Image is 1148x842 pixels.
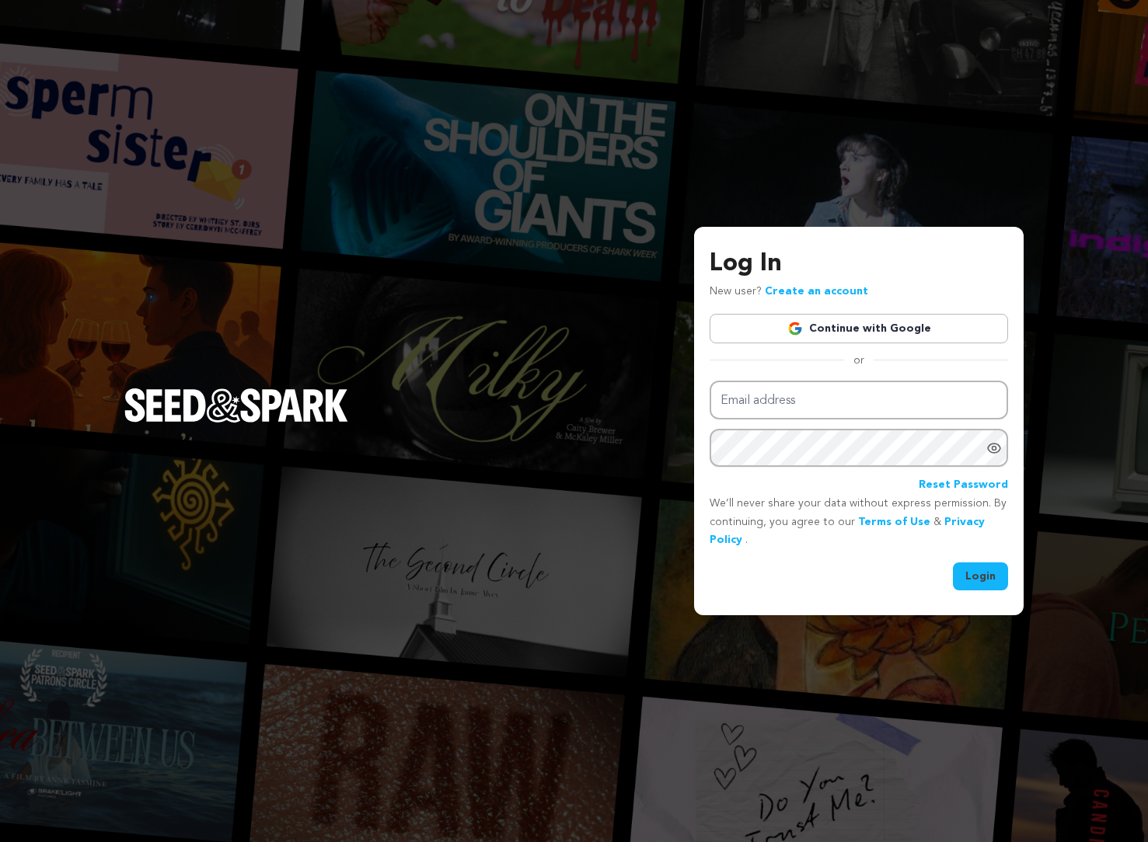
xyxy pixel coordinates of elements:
h3: Log In [710,245,1008,283]
a: Seed&Spark Homepage [124,388,348,454]
img: Google logo [787,321,803,336]
img: Seed&Spark Logo [124,388,348,423]
span: or [844,353,874,368]
button: Login [953,562,1008,590]
a: Continue with Google [710,314,1008,343]
a: Terms of Use [858,517,930,527]
a: Create an account [765,286,868,297]
a: Reset Password [919,476,1008,495]
a: Show password as plain text. Warning: this will display your password on the screen. [986,440,1002,456]
p: New user? [710,283,868,301]
input: Email address [710,381,1008,420]
p: We’ll never share your data without express permission. By continuing, you agree to our & . [710,495,1008,550]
